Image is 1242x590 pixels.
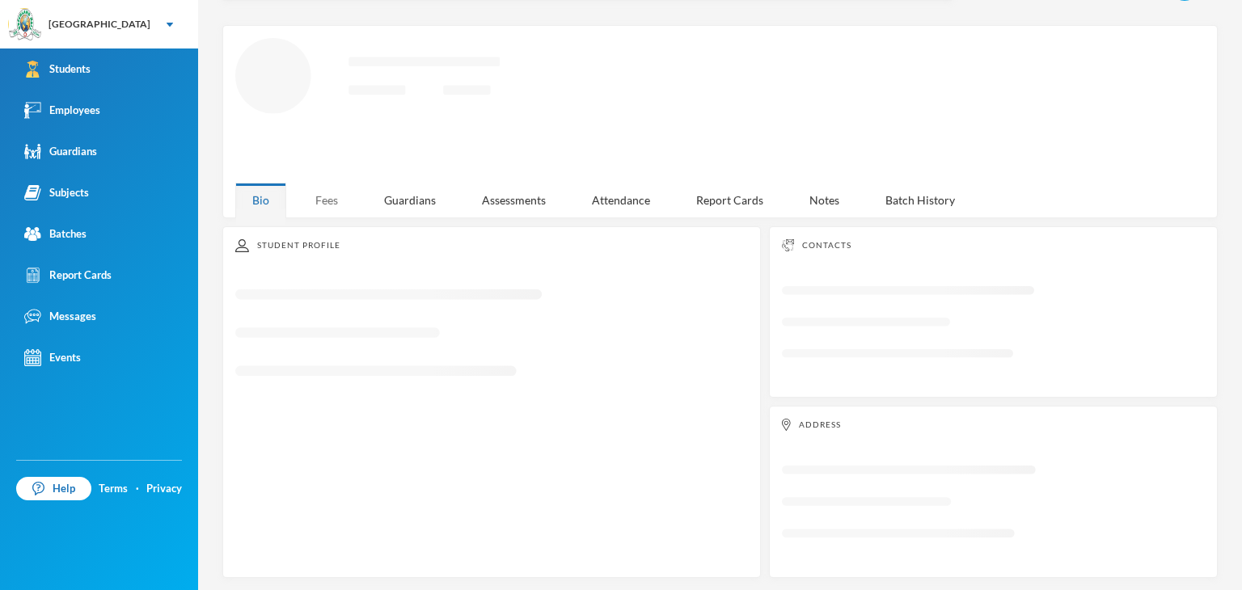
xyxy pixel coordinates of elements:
div: Assessments [465,183,563,217]
a: Privacy [146,481,182,497]
div: Subjects [24,184,89,201]
div: Address [782,419,1205,431]
div: Notes [792,183,856,217]
svg: Loading interface... [782,455,1205,561]
div: Guardians [367,183,453,217]
div: Attendance [575,183,667,217]
div: Report Cards [24,267,112,284]
img: logo [9,9,41,41]
svg: Loading interface... [235,276,748,405]
a: Terms [99,481,128,497]
div: Guardians [24,143,97,160]
div: Events [24,349,81,366]
div: Fees [298,183,355,217]
div: Messages [24,308,96,325]
div: Student Profile [235,239,748,252]
div: · [136,481,139,497]
a: Help [16,477,91,501]
div: Bio [235,183,286,217]
div: Students [24,61,91,78]
div: Contacts [782,239,1205,251]
svg: Loading interface... [235,38,1181,171]
div: Employees [24,102,100,119]
div: Batch History [868,183,972,217]
div: [GEOGRAPHIC_DATA] [49,17,150,32]
svg: Loading interface... [782,276,1205,381]
div: Report Cards [679,183,780,217]
div: Batches [24,225,87,242]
